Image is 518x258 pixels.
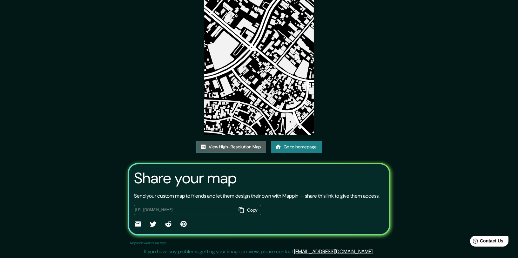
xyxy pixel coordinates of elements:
a: View High-Resolution Map [196,141,266,153]
p: If you have any problems getting your image preview, please contact . [145,248,374,255]
a: [EMAIL_ADDRESS][DOMAIN_NAME] [294,248,373,255]
p: Maps link valid for 60 days. [130,241,167,245]
button: Copy [236,205,261,215]
p: Send your custom map to friends and let them design their own with Mappin — share this link to gi... [134,192,380,200]
iframe: Help widget launcher [461,233,511,251]
a: Go to homepage [271,141,322,153]
h3: Share your map [134,169,237,187]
